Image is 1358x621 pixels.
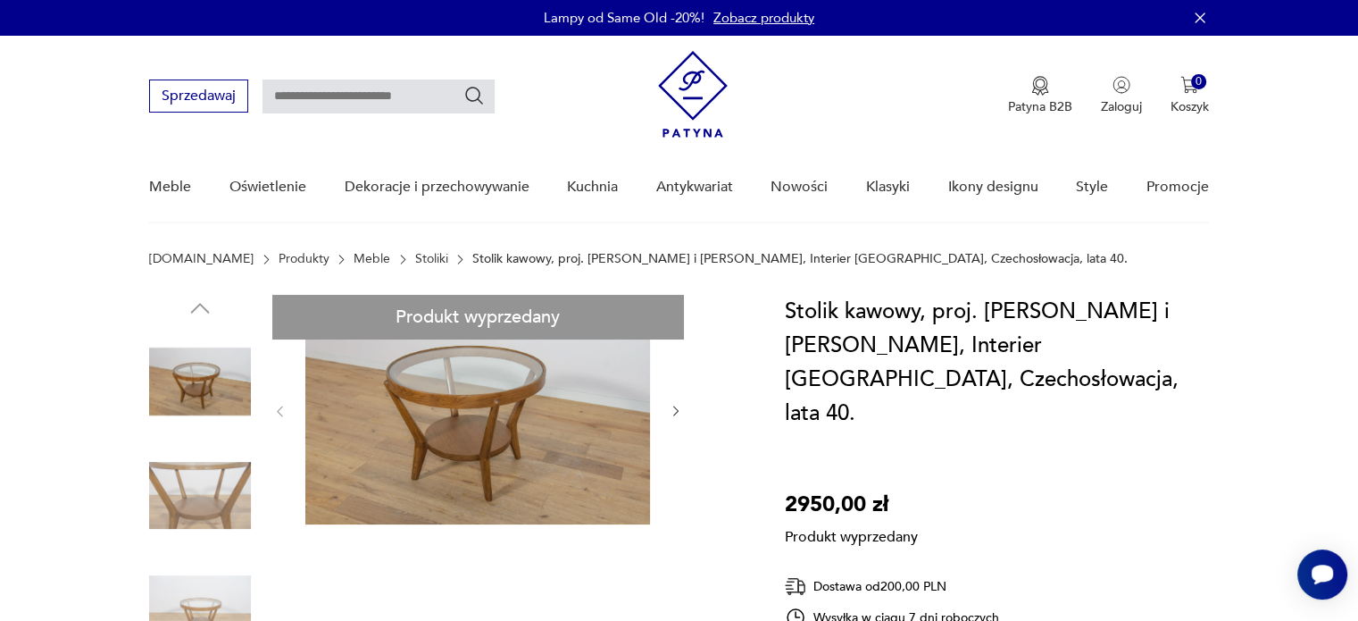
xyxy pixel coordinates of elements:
img: Ikona dostawy [785,575,806,598]
a: Antykwariat [656,153,733,222]
p: 2950,00 zł [785,488,918,522]
a: Style [1076,153,1108,222]
p: Zaloguj [1101,98,1142,115]
a: Klasyki [866,153,910,222]
iframe: Smartsupp widget button [1297,550,1347,600]
img: Ikona koszyka [1180,76,1198,94]
img: Ikonka użytkownika [1112,76,1130,94]
button: Zaloguj [1101,76,1142,115]
button: Patyna B2B [1008,76,1072,115]
a: Meble [149,153,191,222]
button: Sprzedawaj [149,80,248,113]
a: Promocje [1146,153,1209,222]
img: Patyna - sklep z meblami i dekoracjami vintage [658,51,728,138]
a: Sprzedawaj [149,91,248,104]
p: Patyna B2B [1008,98,1072,115]
div: 0 [1191,74,1206,89]
img: Ikona medalu [1031,76,1049,96]
p: Produkt wyprzedany [785,522,918,547]
p: Stolik kawowy, proj. [PERSON_NAME] i [PERSON_NAME], Interier [GEOGRAPHIC_DATA], Czechosłowacja, l... [472,252,1128,266]
a: Kuchnia [567,153,618,222]
a: Ikony designu [947,153,1037,222]
button: Szukaj [463,85,485,106]
button: 0Koszyk [1171,76,1209,115]
a: Dekoracje i przechowywanie [344,153,529,222]
p: Lampy od Same Old -20%! [544,9,704,27]
a: Ikona medaluPatyna B2B [1008,76,1072,115]
a: Meble [354,252,390,266]
p: Koszyk [1171,98,1209,115]
a: Zobacz produkty [713,9,814,27]
a: Oświetlenie [229,153,306,222]
a: Produkty [279,252,329,266]
a: Stoliki [415,252,448,266]
div: Dostawa od 200,00 PLN [785,575,999,598]
a: [DOMAIN_NAME] [149,252,254,266]
h1: Stolik kawowy, proj. [PERSON_NAME] i [PERSON_NAME], Interier [GEOGRAPHIC_DATA], Czechosłowacja, l... [785,295,1209,431]
a: Nowości [771,153,828,222]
